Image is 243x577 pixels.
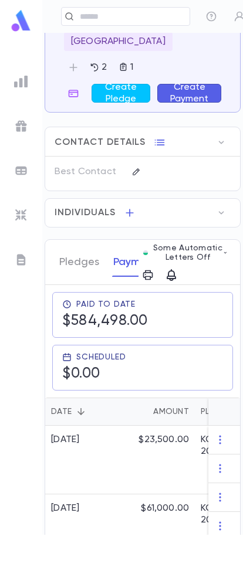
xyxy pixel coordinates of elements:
div: [DATE] [51,434,80,446]
img: batches_grey.339ca447c9d9533ef1741baa751efc33.svg [14,164,28,178]
p: $61,000.00 [141,503,189,514]
img: campaigns_grey.99e729a5f7ee94e3726e6486bddda8f1.svg [14,119,28,133]
button: Sort [134,402,153,421]
span: Contact Details [55,137,146,148]
img: logo [9,9,33,32]
div: Pledge [201,398,231,426]
h5: $0.00 [62,365,100,383]
button: Some Automatic Letters Off [139,240,233,266]
button: Payments [113,247,163,277]
img: reports_grey.c525e4749d1bce6a11f5fe2a8de1b229.svg [14,74,28,89]
button: Create Payment [157,84,221,103]
button: Sort [72,402,90,421]
span: Individuals [55,207,116,219]
div: Amount [153,398,189,426]
button: 1 [114,58,138,77]
p: $23,500.00 [139,434,189,446]
p: [GEOGRAPHIC_DATA] [71,36,166,47]
p: 2 [99,62,107,73]
div: Date [45,398,124,426]
span: Paid To Date [76,300,136,309]
div: Date [51,398,72,426]
div: [DATE] [51,503,80,514]
img: imports_grey.530a8a0e642e233f2baf0ef88e8c9fcb.svg [14,208,28,222]
h5: $584,498.00 [62,313,148,330]
p: Best Contact [55,162,122,181]
button: 2 [83,58,114,77]
span: Scheduled [76,352,126,362]
div: [GEOGRAPHIC_DATA] [64,32,173,51]
button: Pledges [59,247,99,277]
img: letters_grey.7941b92b52307dd3b8a917253454ce1c.svg [14,253,28,267]
div: Amount [124,398,195,426]
button: Create Pledge [92,84,150,103]
p: 1 [128,62,133,73]
p: Some Automatic Letters Off [153,243,222,262]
